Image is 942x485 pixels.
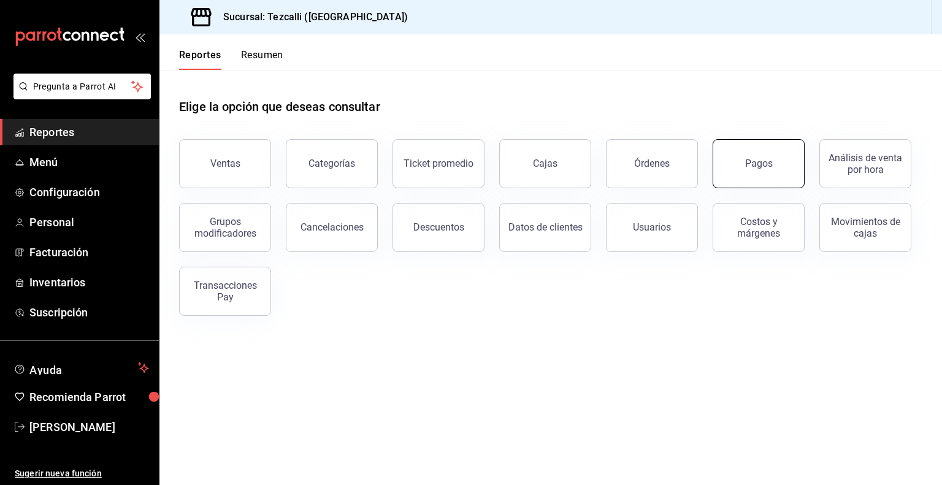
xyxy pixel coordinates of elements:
button: Datos de clientes [499,203,591,252]
button: Análisis de venta por hora [819,139,911,188]
div: Pagos [745,158,773,169]
span: Facturación [29,244,149,261]
div: Costos y márgenes [721,216,797,239]
button: Cancelaciones [286,203,378,252]
a: Pregunta a Parrot AI [9,89,151,102]
button: Categorías [286,139,378,188]
button: Cajas [499,139,591,188]
div: Ticket promedio [404,158,473,169]
button: Ticket promedio [392,139,484,188]
button: Movimientos de cajas [819,203,911,252]
h1: Elige la opción que deseas consultar [179,97,380,116]
span: Recomienda Parrot [29,389,149,405]
span: Pregunta a Parrot AI [33,80,132,93]
span: Inventarios [29,274,149,291]
span: Sugerir nueva función [15,467,149,480]
span: Suscripción [29,304,149,321]
div: navigation tabs [179,49,283,70]
div: Categorías [308,158,355,169]
button: Grupos modificadores [179,203,271,252]
div: Datos de clientes [508,221,583,233]
button: Pagos [713,139,805,188]
button: Órdenes [606,139,698,188]
div: Ventas [210,158,240,169]
button: Reportes [179,49,221,70]
button: Pregunta a Parrot AI [13,74,151,99]
button: Usuarios [606,203,698,252]
button: Resumen [241,49,283,70]
h3: Sucursal: Tezcalli ([GEOGRAPHIC_DATA]) [213,10,408,25]
div: Análisis de venta por hora [827,152,903,175]
div: Usuarios [633,221,671,233]
span: Ayuda [29,361,133,375]
button: open_drawer_menu [135,32,145,42]
span: Menú [29,154,149,170]
div: Cancelaciones [301,221,364,233]
button: Transacciones Pay [179,267,271,316]
div: Transacciones Pay [187,280,263,303]
div: Órdenes [634,158,670,169]
span: Reportes [29,124,149,140]
span: [PERSON_NAME] [29,419,149,435]
div: Cajas [533,158,557,169]
span: Personal [29,214,149,231]
div: Movimientos de cajas [827,216,903,239]
button: Ventas [179,139,271,188]
span: Configuración [29,184,149,200]
button: Costos y márgenes [713,203,805,252]
button: Descuentos [392,203,484,252]
div: Grupos modificadores [187,216,263,239]
div: Descuentos [413,221,464,233]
